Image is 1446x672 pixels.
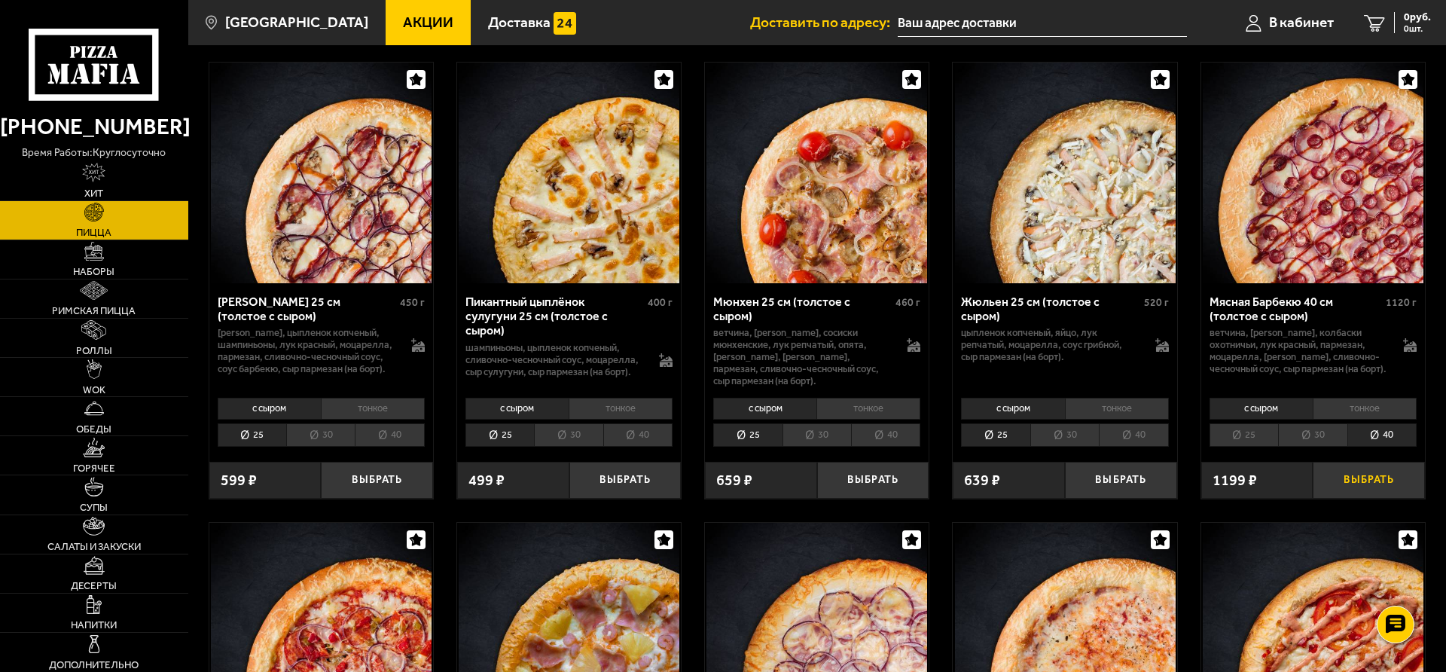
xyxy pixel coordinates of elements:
span: 450 г [400,296,425,309]
li: тонкое [1313,398,1417,419]
span: Хит [84,188,103,198]
span: 0 шт. [1404,24,1431,33]
li: тонкое [321,398,425,419]
li: 30 [782,423,851,447]
li: 25 [713,423,782,447]
div: Пикантный цыплёнок сулугуни 25 см (толстое с сыром) [465,295,644,338]
span: 599 ₽ [221,472,257,487]
li: с сыром [1210,398,1313,419]
a: Пикантный цыплёнок сулугуни 25 см (толстое с сыром) [457,63,681,283]
a: Мясная Барбекю 40 см (толстое с сыром) [1201,63,1425,283]
img: Пикантный цыплёнок сулугуни 25 см (толстое с сыром) [459,63,679,283]
span: WOK [83,385,105,395]
input: Ваш адрес доставки [898,9,1187,37]
span: 639 ₽ [964,472,1000,487]
button: Выбрать [817,462,929,499]
li: с сыром [961,398,1064,419]
li: 40 [851,423,920,447]
span: Напитки [71,620,117,630]
span: 460 г [895,296,920,309]
p: цыпленок копченый, яйцо, лук репчатый, моцарелла, соус грибной, сыр пармезан (на борт). [961,327,1139,363]
button: Выбрать [321,462,433,499]
li: тонкое [569,398,673,419]
span: Наборы [73,267,114,276]
li: 40 [603,423,673,447]
span: Десерты [71,581,117,591]
span: 1199 ₽ [1213,472,1257,487]
div: [PERSON_NAME] 25 см (толстое с сыром) [218,295,396,323]
span: Салаты и закуски [47,542,141,551]
button: Выбрать [1065,462,1177,499]
li: 40 [355,423,424,447]
p: [PERSON_NAME], цыпленок копченый, шампиньоны, лук красный, моцарелла, пармезан, сливочно-чесночны... [218,327,396,375]
span: Пицца [76,228,111,237]
li: 25 [218,423,286,447]
li: с сыром [713,398,816,419]
span: 659 ₽ [716,472,752,487]
p: шампиньоны, цыпленок копченый, сливочно-чесночный соус, моцарелла, сыр сулугуни, сыр пармезан (на... [465,342,644,378]
span: В кабинет [1269,15,1334,29]
div: Мясная Барбекю 40 см (толстое с сыром) [1210,295,1382,323]
img: Мюнхен 25 см (толстое с сыром) [706,63,927,283]
span: 499 ₽ [468,472,505,487]
span: Обеды [76,424,111,434]
span: [GEOGRAPHIC_DATA] [225,15,368,29]
span: 0 руб. [1404,12,1431,23]
li: 40 [1099,423,1168,447]
img: Чикен Барбекю 25 см (толстое с сыром) [211,63,432,283]
span: Доставка [488,15,551,29]
p: ветчина, [PERSON_NAME], колбаски охотничьи, лук красный, пармезан, моцарелла, [PERSON_NAME], слив... [1210,327,1388,375]
a: Чикен Барбекю 25 см (толстое с сыром) [209,63,433,283]
button: Выбрать [1313,462,1425,499]
span: 1120 г [1386,296,1417,309]
li: 30 [1278,423,1347,447]
li: 40 [1347,423,1417,447]
span: Горячее [73,463,115,473]
li: 25 [1210,423,1278,447]
li: с сыром [465,398,569,419]
span: Доставить по адресу: [750,15,898,29]
div: Жюльен 25 см (толстое с сыром) [961,295,1139,323]
li: 25 [465,423,534,447]
span: Акции [403,15,453,29]
a: Жюльен 25 см (толстое с сыром) [953,63,1176,283]
li: 30 [1030,423,1099,447]
span: Дополнительно [49,660,139,670]
li: 30 [534,423,602,447]
img: Мясная Барбекю 40 см (толстое с сыром) [1203,63,1423,283]
li: тонкое [816,398,920,419]
span: Роллы [76,346,112,356]
li: с сыром [218,398,321,419]
a: Мюнхен 25 см (толстое с сыром) [705,63,929,283]
span: Римская пицца [52,306,136,316]
li: 30 [286,423,355,447]
img: 15daf4d41897b9f0e9f617042186c801.svg [554,12,576,35]
div: Мюнхен 25 см (толстое с сыром) [713,295,892,323]
span: 400 г [648,296,673,309]
span: Супы [80,502,108,512]
img: Жюльен 25 см (толстое с сыром) [955,63,1176,283]
li: 25 [961,423,1030,447]
p: ветчина, [PERSON_NAME], сосиски мюнхенские, лук репчатый, опята, [PERSON_NAME], [PERSON_NAME], па... [713,327,892,387]
button: Выбрать [569,462,682,499]
li: тонкое [1065,398,1169,419]
span: 520 г [1144,296,1169,309]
